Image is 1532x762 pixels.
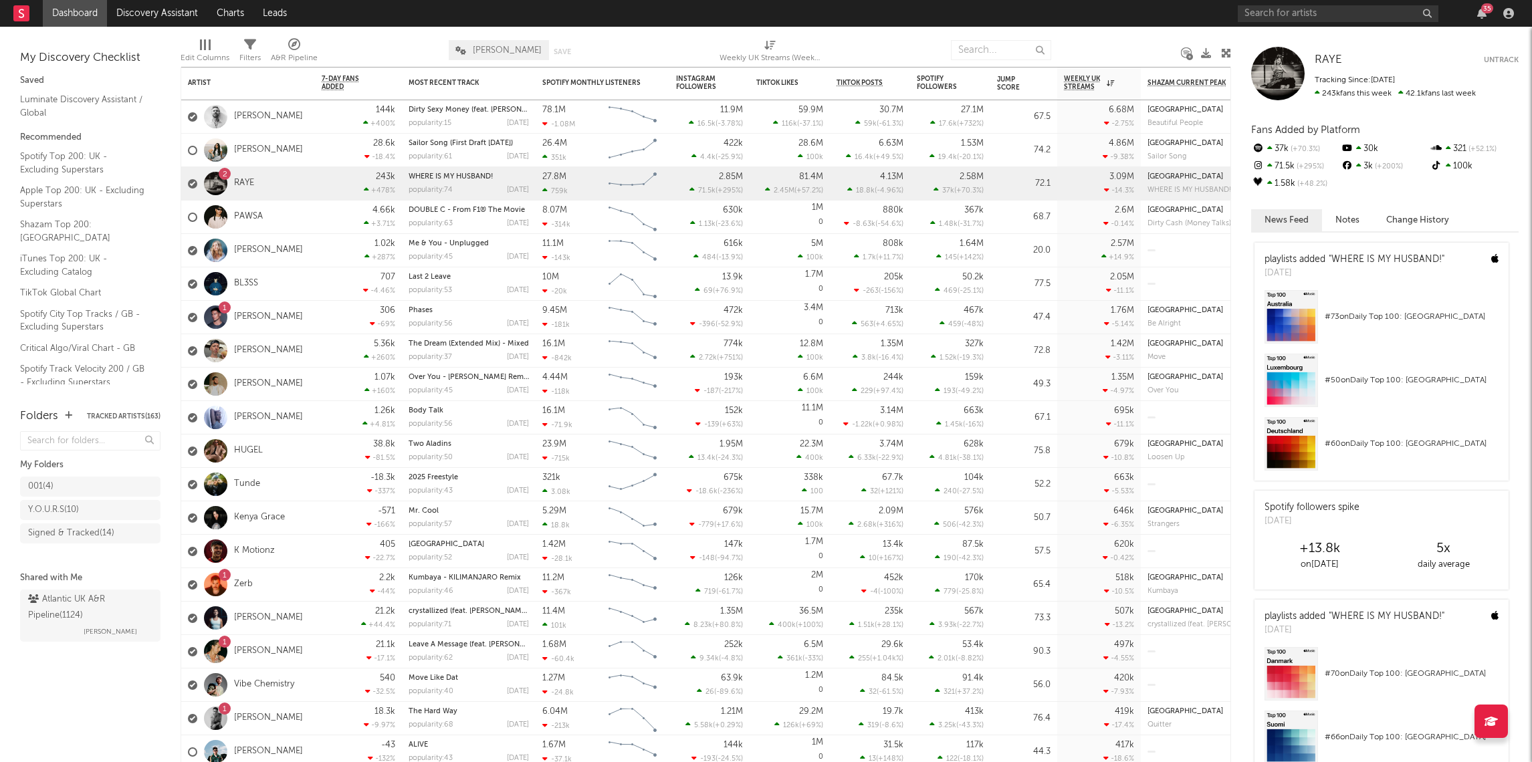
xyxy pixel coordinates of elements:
[234,211,263,223] a: PAWSA
[542,120,575,128] div: -1.08M
[542,139,567,148] div: 26.4M
[20,307,147,334] a: Spotify City Top Tracks / GB - Excluding Superstars
[1064,75,1103,91] span: Weekly UK Streams
[1110,273,1134,281] div: 2.05M
[239,50,261,66] div: Filters
[507,287,529,294] div: [DATE]
[806,254,823,261] span: 100k
[20,183,147,211] a: Apple Top 200: UK - Excluding Superstars
[409,120,451,127] div: popularity: 15
[700,154,716,161] span: 4.4k
[409,608,530,615] a: crystallized (feat. [PERSON_NAME])
[959,154,982,161] span: -20.1 %
[473,46,542,55] span: [PERSON_NAME]
[603,167,663,201] svg: Chart title
[956,187,982,195] span: +70.3 %
[234,612,303,624] a: [PERSON_NAME]
[944,287,958,295] span: 469
[1251,125,1360,135] span: Fans Added by Platform
[689,186,743,195] div: ( )
[715,287,741,295] span: +76.9 %
[1111,239,1134,248] div: 2.57M
[239,33,261,72] div: Filters
[724,306,743,315] div: 472k
[1340,140,1429,158] div: 30k
[837,79,883,87] span: TikTok Posts
[542,253,570,262] div: -143k
[1315,90,1392,98] span: 243k fans this week
[542,239,564,248] div: 11.1M
[1481,3,1493,13] div: 35
[234,679,294,690] a: Vibe Chemistry
[718,221,741,228] span: -23.6 %
[702,254,716,261] span: 484
[234,111,303,122] a: [PERSON_NAME]
[1295,163,1324,170] span: +295 %
[1103,219,1134,228] div: -0.14 %
[322,75,375,91] span: 7-Day Fans Added
[1322,209,1373,231] button: Notes
[796,187,821,195] span: +57.2 %
[846,152,903,161] div: ( )
[234,713,303,724] a: [PERSON_NAME]
[959,254,982,261] span: +142 %
[718,120,741,128] span: -3.78 %
[181,33,229,72] div: Edit Columns
[409,220,453,227] div: popularity: 63
[409,474,458,481] a: 2025 Freestyle
[1147,186,1231,195] div: Track Name: WHERE IS MY HUSBAND!
[774,187,794,195] span: 2.45M
[997,76,1030,92] div: Jump Score
[542,172,566,181] div: 27.8M
[724,239,743,248] div: 616k
[234,144,303,156] a: [PERSON_NAME]
[1430,158,1519,175] div: 100k
[603,201,663,234] svg: Chart title
[1251,140,1340,158] div: 37k
[938,154,957,161] span: 19.4k
[507,120,529,127] div: [DATE]
[20,149,147,176] a: Spotify Top 200: UK - Excluding Superstars
[409,240,489,247] a: Me & You - Unplugged
[1329,255,1444,264] a: "WHERE IS MY HUSBAND!"
[799,172,823,181] div: 81.4M
[1325,666,1499,682] div: # 70 on Daily Top 100: [GEOGRAPHIC_DATA]
[756,267,823,300] div: 0
[542,220,570,229] div: -314k
[603,267,663,301] svg: Chart title
[20,251,147,279] a: iTunes Top 200: UK - Excluding Catalog
[409,140,513,147] a: Sailor Song (First Draft [DATE])
[409,173,529,180] div: WHERE IS MY HUSBAND!
[28,525,114,541] div: Signed & Tracked ( 14 )
[1109,172,1134,181] div: 3.09M
[1147,207,1223,214] div: [GEOGRAPHIC_DATA]
[380,306,395,315] div: 306
[234,178,254,189] a: RAYE
[234,579,253,590] a: Zerb
[929,152,984,161] div: ( )
[364,219,395,228] div: +3.71 %
[854,286,903,295] div: ( )
[847,186,903,195] div: ( )
[1101,253,1134,261] div: +14.9 %
[756,79,803,87] div: TikTok Likes
[942,187,954,195] span: 37k
[718,254,741,261] span: -13.9 %
[1484,53,1519,67] button: Untrack
[409,79,509,87] div: Most Recent Track
[883,239,903,248] div: 808k
[1265,253,1444,267] div: playlists added
[997,109,1051,125] div: 67.5
[603,100,663,134] svg: Chart title
[1325,372,1499,388] div: # 50 on Daily Top 100: [GEOGRAPHIC_DATA]
[28,592,149,624] div: Atlantic UK A&R Pipeline ( 1124 )
[234,445,263,457] a: HUGEL
[884,273,903,281] div: 205k
[409,287,452,294] div: popularity: 53
[856,187,875,195] span: 18.8k
[1325,729,1499,745] div: # 66 on Daily Top 100: [GEOGRAPHIC_DATA]
[20,73,160,89] div: Saved
[542,106,566,114] div: 78.1M
[853,221,875,228] span: -8.63k
[1147,219,1231,228] div: Track Name: Dirty Cash (Money Talks)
